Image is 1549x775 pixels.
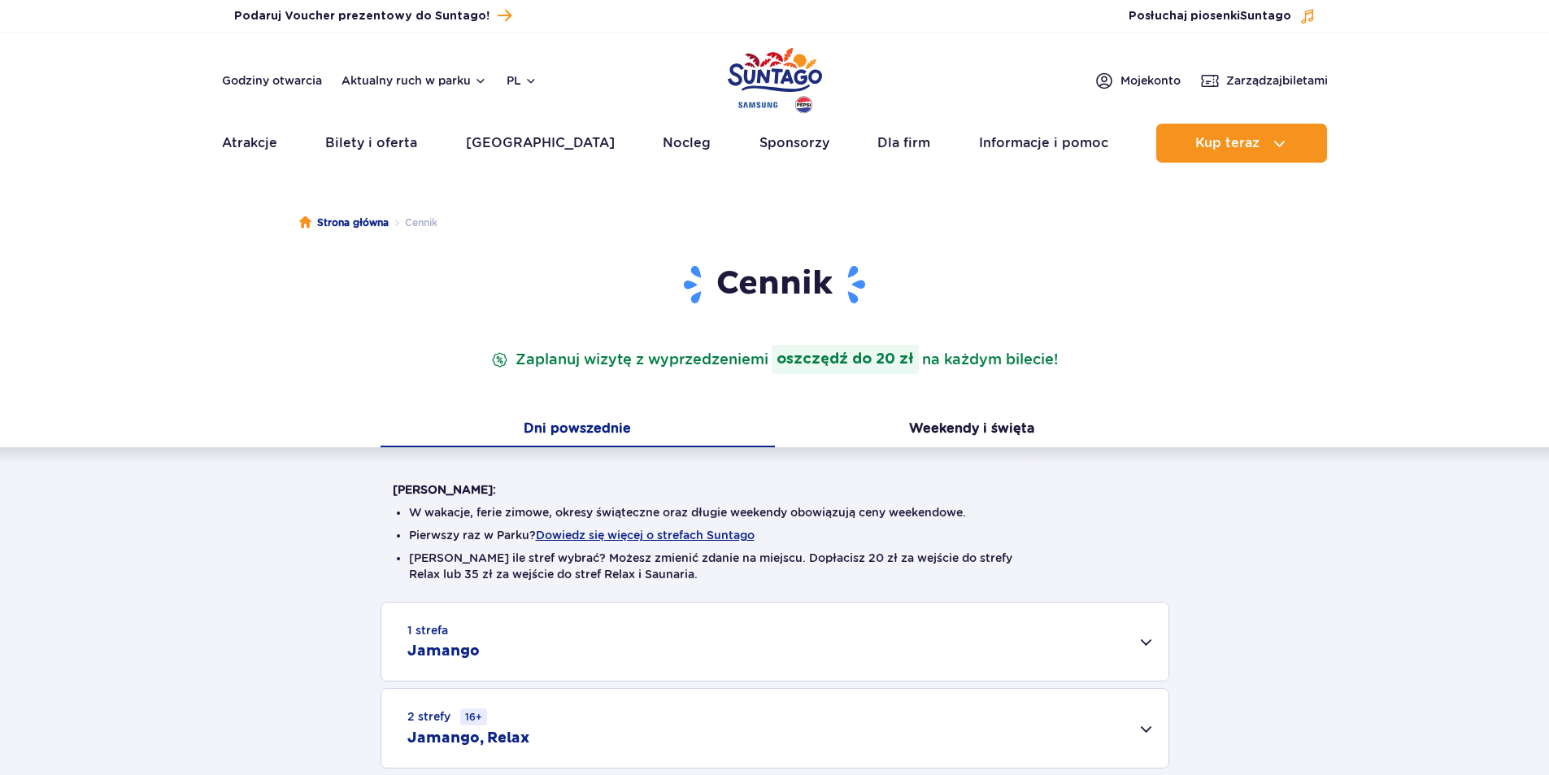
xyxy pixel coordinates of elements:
[1129,8,1291,24] span: Posłuchaj piosenki
[234,8,490,24] span: Podaruj Voucher prezentowy do Suntago!
[409,504,1141,520] li: W wakacje, ferie zimowe, okresy świąteczne oraz długie weekendy obowiązują ceny weekendowe.
[507,72,537,89] button: pl
[775,413,1169,447] button: Weekendy i święta
[1156,124,1327,163] button: Kup teraz
[1120,72,1181,89] span: Moje konto
[325,124,417,163] a: Bilety i oferta
[488,345,1061,374] p: Zaplanuj wizytę z wyprzedzeniem na każdym bilecie!
[1240,11,1291,22] span: Suntago
[1129,8,1316,24] button: Posłuchaj piosenkiSuntago
[381,413,775,447] button: Dni powszednie
[389,215,437,231] li: Cennik
[222,124,277,163] a: Atrakcje
[407,708,487,725] small: 2 strefy
[728,41,822,115] a: Park of Poland
[409,527,1141,543] li: Pierwszy raz w Parku?
[409,550,1141,582] li: [PERSON_NAME] ile stref wybrać? Możesz zmienić zdanie na miejscu. Dopłacisz 20 zł za wejście do s...
[299,215,389,231] a: Strona główna
[342,74,487,87] button: Aktualny ruch w parku
[222,72,322,89] a: Godziny otwarcia
[877,124,930,163] a: Dla firm
[460,708,487,725] small: 16+
[407,729,529,748] h2: Jamango, Relax
[1200,71,1328,90] a: Zarządzajbiletami
[663,124,711,163] a: Nocleg
[1094,71,1181,90] a: Mojekonto
[759,124,829,163] a: Sponsorzy
[393,483,496,496] strong: [PERSON_NAME]:
[1195,136,1260,150] span: Kup teraz
[466,124,615,163] a: [GEOGRAPHIC_DATA]
[1226,72,1328,89] span: Zarządzaj biletami
[772,345,919,374] strong: oszczędź do 20 zł
[234,5,511,27] a: Podaruj Voucher prezentowy do Suntago!
[979,124,1108,163] a: Informacje i pomoc
[393,263,1157,306] h1: Cennik
[407,642,480,661] h2: Jamango
[407,622,448,638] small: 1 strefa
[536,529,755,542] button: Dowiedz się więcej o strefach Suntago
